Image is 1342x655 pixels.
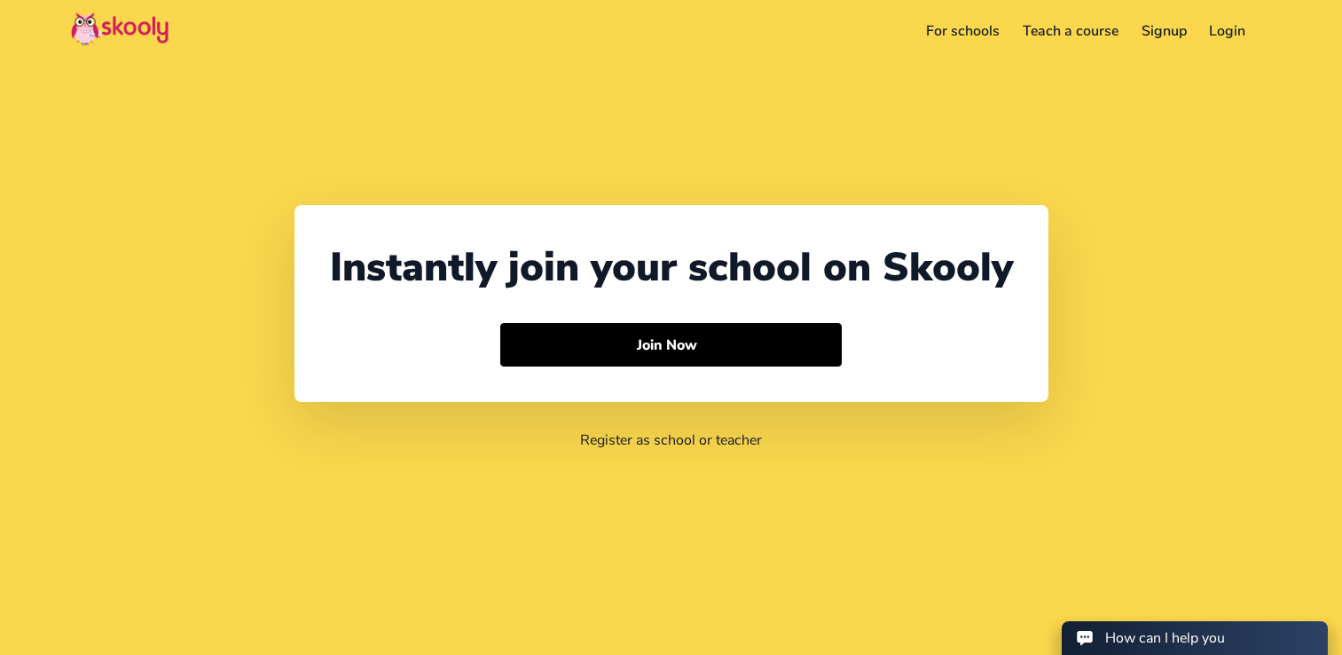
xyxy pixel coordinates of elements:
[71,12,169,46] img: Skooly
[330,241,1013,295] div: Instantly join your school on Skooly
[915,17,1012,45] a: For schools
[1197,17,1257,45] a: Login
[1130,17,1198,45] a: Signup
[1011,17,1130,45] a: Teach a course
[500,323,842,367] button: Join Now
[580,430,762,450] a: Register as school or teacher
